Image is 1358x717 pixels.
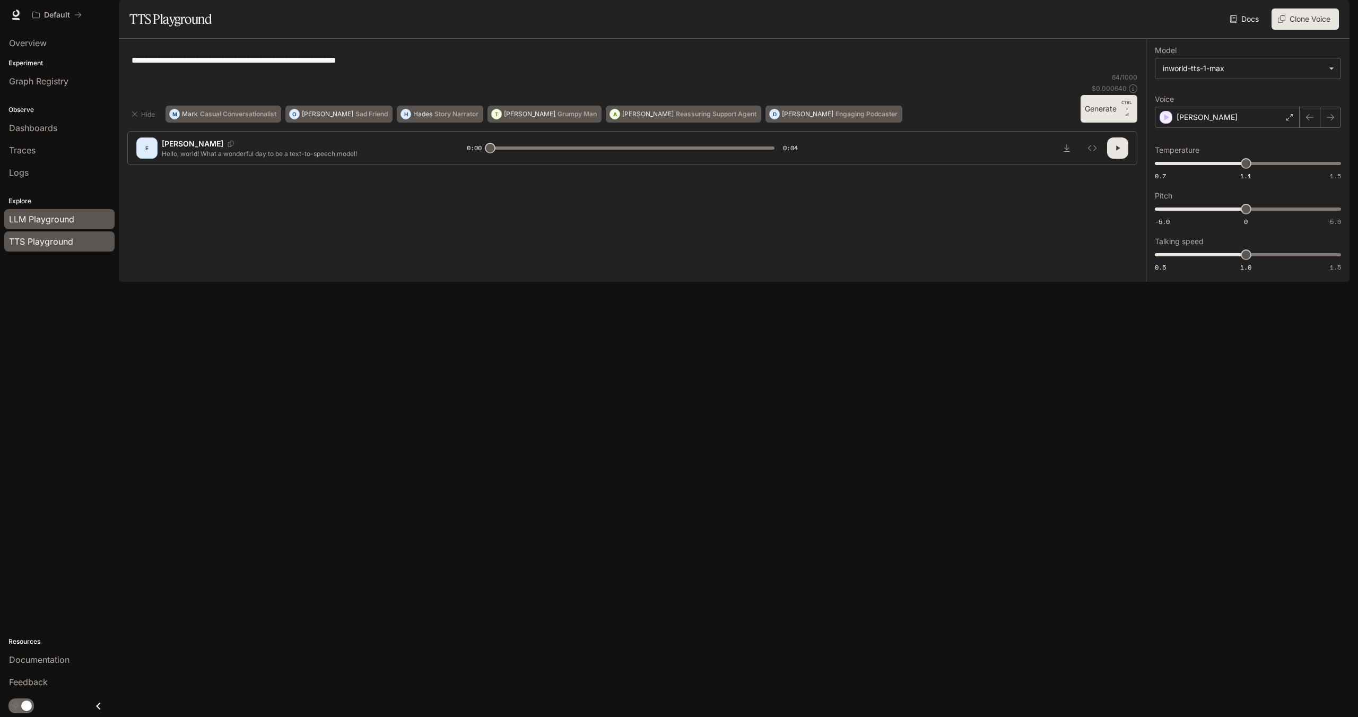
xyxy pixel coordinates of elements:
p: Default [44,11,70,20]
span: -5.0 [1155,217,1170,226]
div: inworld-tts-1-max [1163,63,1324,74]
a: Docs [1228,8,1263,30]
span: 1.5 [1330,171,1341,180]
p: Model [1155,47,1177,54]
span: 5.0 [1330,217,1341,226]
p: $ 0.000640 [1092,84,1127,93]
p: [PERSON_NAME] [782,111,833,117]
p: [PERSON_NAME] [302,111,353,117]
button: All workspaces [28,4,86,25]
button: A[PERSON_NAME]Reassuring Support Agent [606,106,761,123]
p: Story Narrator [434,111,478,117]
p: Grumpy Man [558,111,597,117]
p: [PERSON_NAME] [1177,112,1238,123]
p: Engaging Podcaster [835,111,898,117]
button: D[PERSON_NAME]Engaging Podcaster [765,106,902,123]
div: H [401,106,411,123]
span: 0.5 [1155,263,1166,272]
p: Hello, world! What a wonderful day to be a text-to-speech model! [162,149,441,158]
button: MMarkCasual Conversationalist [166,106,281,123]
p: Pitch [1155,192,1172,200]
div: inworld-tts-1-max [1155,58,1340,79]
p: ⏎ [1121,99,1133,118]
div: D [770,106,779,123]
p: [PERSON_NAME] [162,139,223,149]
span: 0.7 [1155,171,1166,180]
span: 0:04 [783,143,798,153]
div: O [290,106,299,123]
div: A [610,106,620,123]
button: Inspect [1082,137,1103,159]
div: T [492,106,501,123]
p: [PERSON_NAME] [622,111,674,117]
button: Download audio [1056,137,1077,159]
span: 1.0 [1240,263,1251,272]
p: CTRL + [1121,99,1133,112]
span: 1.1 [1240,171,1251,180]
p: 64 / 1000 [1112,73,1137,82]
span: 0 [1244,217,1248,226]
div: M [170,106,179,123]
p: Talking speed [1155,238,1204,245]
p: Hades [413,111,432,117]
div: E [138,140,155,157]
p: Mark [182,111,198,117]
button: T[PERSON_NAME]Grumpy Man [488,106,602,123]
p: Casual Conversationalist [200,111,276,117]
button: Clone Voice [1272,8,1339,30]
p: Temperature [1155,146,1199,154]
span: 1.5 [1330,263,1341,272]
button: O[PERSON_NAME]Sad Friend [285,106,393,123]
p: Sad Friend [355,111,388,117]
p: Reassuring Support Agent [676,111,756,117]
button: GenerateCTRL +⏎ [1081,95,1137,123]
button: Hide [127,106,161,123]
span: 0:00 [467,143,482,153]
p: [PERSON_NAME] [504,111,555,117]
button: HHadesStory Narrator [397,106,483,123]
h1: TTS Playground [129,8,212,30]
p: Voice [1155,96,1174,103]
button: Copy Voice ID [223,141,238,147]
